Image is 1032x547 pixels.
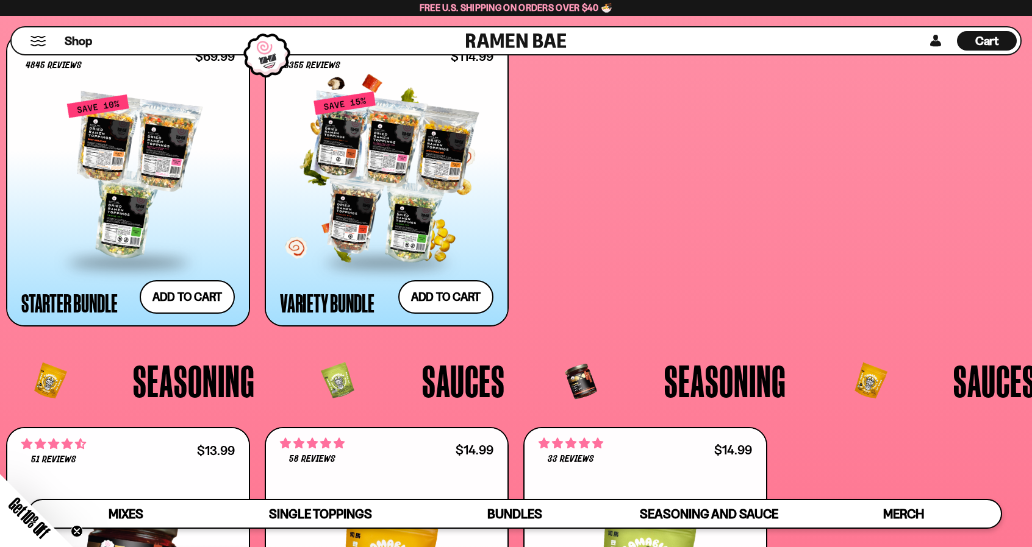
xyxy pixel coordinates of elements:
[65,33,92,49] span: Shop
[140,280,235,314] button: Add to cart
[21,436,86,452] span: 4.71 stars
[26,61,82,71] span: 4845 reviews
[280,436,345,451] span: 4.83 stars
[29,500,223,528] a: Mixes
[975,34,999,48] span: Cart
[612,500,806,528] a: Seasoning and Sauce
[280,292,374,314] div: Variety Bundle
[21,292,118,314] div: Starter Bundle
[269,506,372,521] span: Single Toppings
[223,500,418,528] a: Single Toppings
[548,454,594,464] span: 33 reviews
[539,436,603,451] span: 5.00 stars
[71,525,83,537] button: Close teaser
[30,36,46,46] button: Mobile Menu Trigger
[289,454,335,464] span: 58 reviews
[664,358,786,403] span: Seasoning
[133,358,255,403] span: Seasoning
[456,444,493,456] div: $14.99
[418,500,612,528] a: Bundles
[957,27,1017,54] a: Cart
[6,33,250,326] a: 4.71 stars 4845 reviews $69.99 Starter Bundle Add to cart
[714,444,752,456] div: $14.99
[806,500,1001,528] a: Merch
[398,280,493,314] button: Add to cart
[5,494,53,542] span: Get 10% Off
[487,506,542,521] span: Bundles
[197,445,235,456] div: $13.99
[883,506,924,521] span: Merch
[284,61,340,71] span: 6355 reviews
[65,31,92,51] a: Shop
[31,455,76,465] span: 51 reviews
[109,506,143,521] span: Mixes
[422,358,505,403] span: Sauces
[640,506,778,521] span: Seasoning and Sauce
[420,2,613,13] span: Free U.S. Shipping on Orders over $40 🍜
[265,33,509,326] a: 4.63 stars 6355 reviews $114.99 Variety Bundle Add to cart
